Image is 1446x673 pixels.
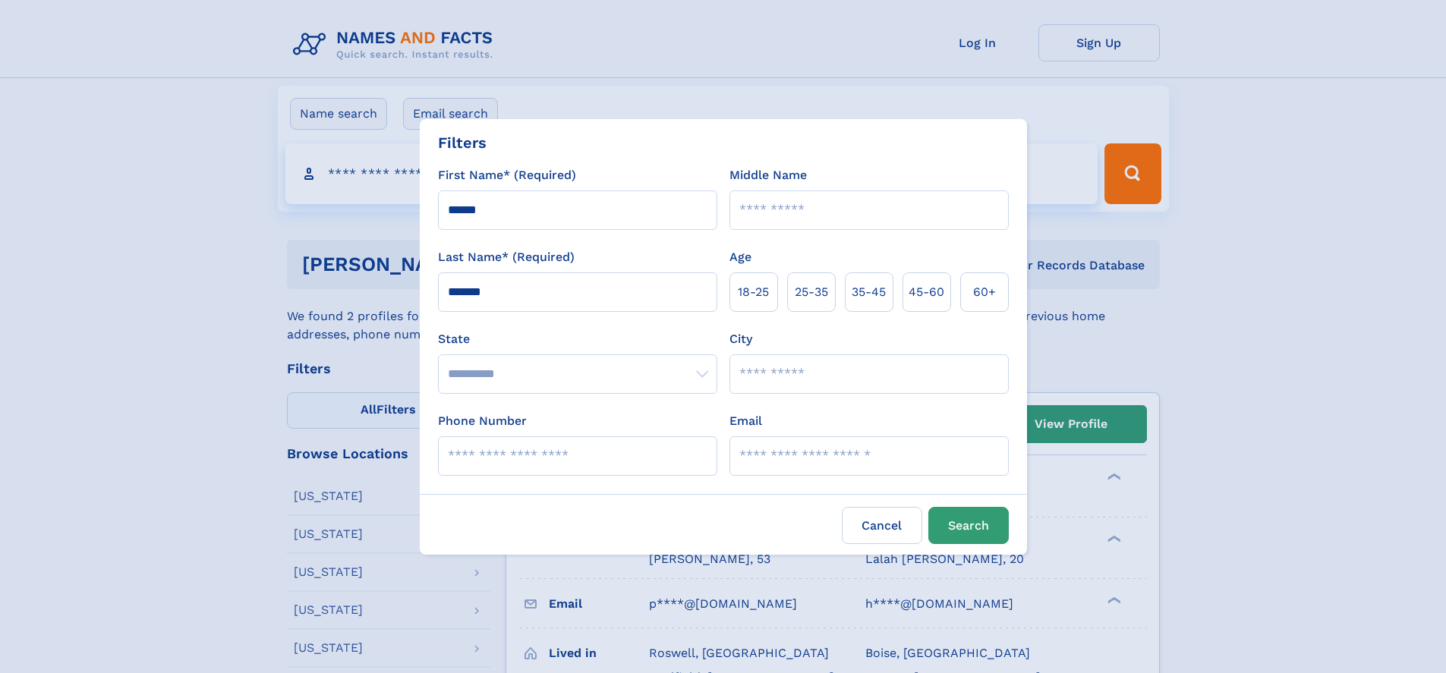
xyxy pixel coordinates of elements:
[438,412,527,430] label: Phone Number
[729,166,807,184] label: Middle Name
[729,412,762,430] label: Email
[438,330,717,348] label: State
[909,283,944,301] span: 45‑60
[729,248,751,266] label: Age
[842,507,922,544] label: Cancel
[438,166,576,184] label: First Name* (Required)
[795,283,828,301] span: 25‑35
[973,283,996,301] span: 60+
[928,507,1009,544] button: Search
[852,283,886,301] span: 35‑45
[438,248,575,266] label: Last Name* (Required)
[438,131,487,154] div: Filters
[738,283,769,301] span: 18‑25
[729,330,752,348] label: City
